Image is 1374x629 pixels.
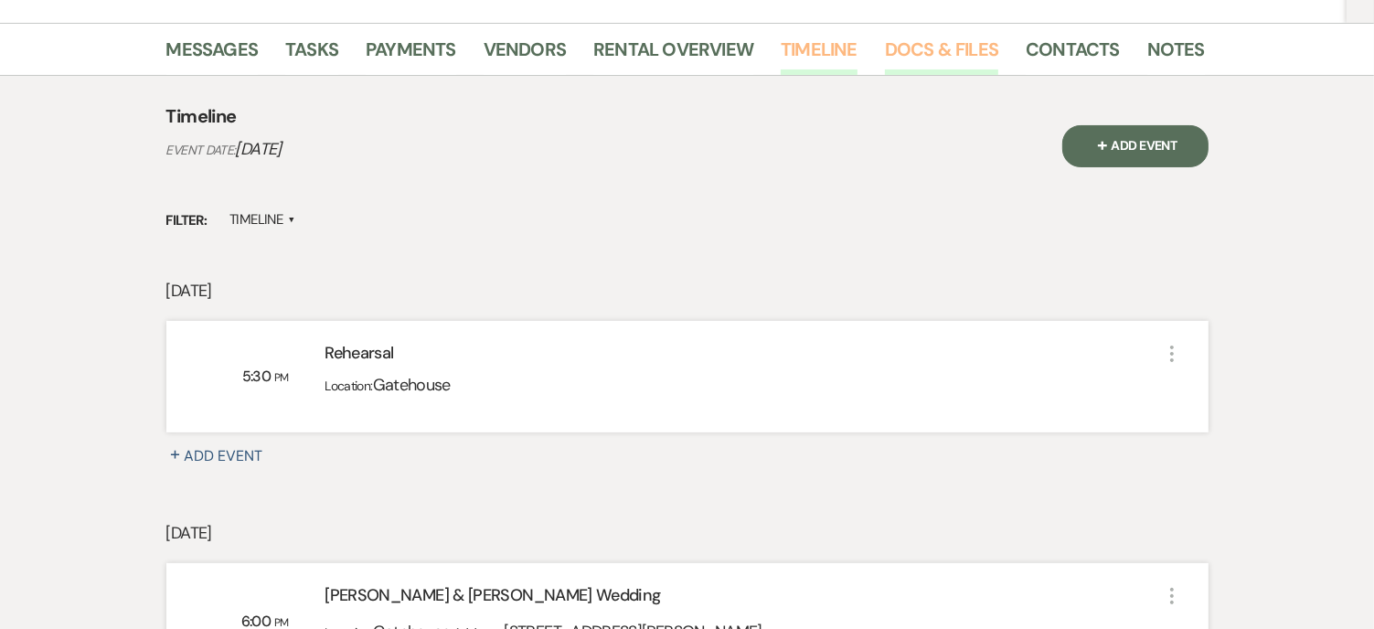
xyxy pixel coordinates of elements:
[166,35,259,75] a: Messages
[366,35,456,75] a: Payments
[229,208,296,232] label: Timeline
[166,440,185,458] span: Plus Sign
[166,103,237,129] h4: Timeline
[166,520,1209,547] p: [DATE]
[242,367,274,386] span: 5:30
[1147,35,1205,75] a: Notes
[325,583,1160,615] div: [PERSON_NAME] & [PERSON_NAME] Wedding
[235,138,281,160] span: [DATE]
[781,35,857,75] a: Timeline
[166,142,236,158] span: Event Date:
[166,445,285,467] button: Plus SignAdd Event
[593,35,753,75] a: Rental Overview
[166,210,208,231] span: Filter:
[1026,35,1120,75] a: Contacts
[288,213,295,228] span: ▲
[325,341,1160,373] div: Rehearsal
[373,374,451,396] span: Gatehouse
[166,278,1209,304] p: [DATE]
[484,35,566,75] a: Vendors
[1062,125,1209,167] button: Plus SignAdd Event
[285,35,338,75] a: Tasks
[885,35,998,75] a: Docs & Files
[325,378,372,394] span: Location:
[1093,135,1112,154] span: Plus Sign
[274,370,289,385] span: PM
